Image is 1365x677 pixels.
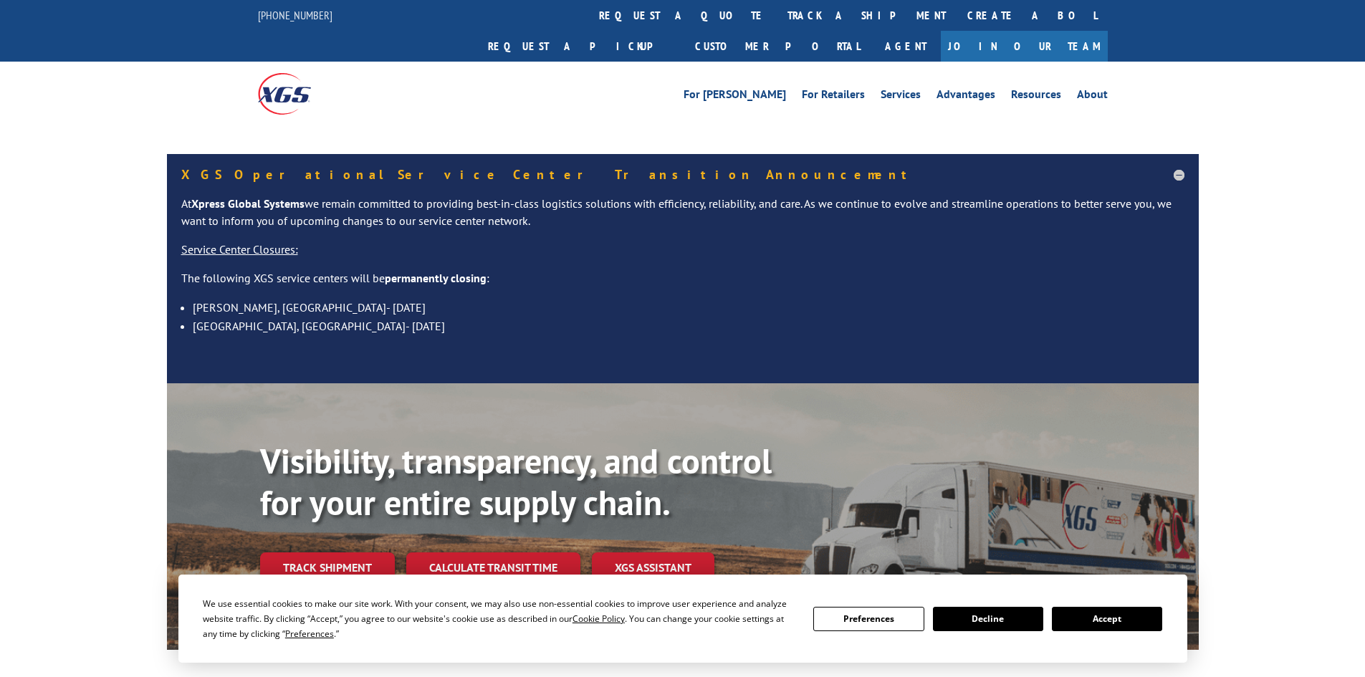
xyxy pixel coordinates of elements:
span: Preferences [285,628,334,640]
b: Visibility, transparency, and control for your entire supply chain. [260,438,772,524]
li: [PERSON_NAME], [GEOGRAPHIC_DATA]- [DATE] [193,298,1184,317]
li: [GEOGRAPHIC_DATA], [GEOGRAPHIC_DATA]- [DATE] [193,317,1184,335]
a: Advantages [937,89,995,105]
a: Request a pickup [477,31,684,62]
strong: permanently closing [385,271,487,285]
a: Resources [1011,89,1061,105]
strong: Xpress Global Systems [191,196,305,211]
u: Service Center Closures: [181,242,298,256]
a: Services [881,89,921,105]
p: At we remain committed to providing best-in-class logistics solutions with efficiency, reliabilit... [181,196,1184,241]
span: Cookie Policy [573,613,625,625]
a: Calculate transit time [406,552,580,583]
a: [PHONE_NUMBER] [258,8,332,22]
a: About [1077,89,1108,105]
button: Accept [1052,607,1162,631]
a: Track shipment [260,552,395,582]
a: For [PERSON_NAME] [684,89,786,105]
p: The following XGS service centers will be : [181,270,1184,299]
a: XGS ASSISTANT [592,552,714,583]
a: Agent [871,31,941,62]
a: Customer Portal [684,31,871,62]
a: Join Our Team [941,31,1108,62]
button: Decline [933,607,1043,631]
div: We use essential cookies to make our site work. With your consent, we may also use non-essential ... [203,596,796,641]
div: Cookie Consent Prompt [178,575,1187,663]
h5: XGS Operational Service Center Transition Announcement [181,168,1184,181]
button: Preferences [813,607,924,631]
a: For Retailers [802,89,865,105]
